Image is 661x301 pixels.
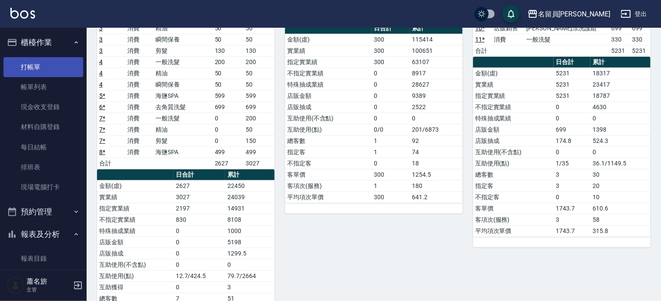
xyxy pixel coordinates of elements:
td: 0 [213,113,244,124]
td: 300 [372,169,410,180]
a: 排班表 [3,157,83,177]
img: Person [7,277,24,294]
td: 消費 [492,34,524,45]
td: 實業績 [473,79,554,90]
a: 報表目錄 [3,249,83,269]
td: 641.2 [410,191,463,203]
td: 599 [213,90,244,101]
button: 登出 [617,6,651,22]
td: 消費 [125,146,153,158]
td: 92 [410,135,463,146]
td: 699 [609,23,630,34]
td: 0 [213,135,244,146]
td: 50 [213,34,244,45]
h5: 蕭名旂 [26,277,71,286]
td: 0 [174,259,226,270]
div: 名留員[PERSON_NAME] [538,9,610,19]
td: 5231 [554,90,590,101]
td: 0 [554,101,590,113]
td: 4630 [590,101,651,113]
td: 200 [243,113,275,124]
td: 消費 [125,135,153,146]
td: 1743.7 [554,203,590,214]
table: a dense table [473,57,651,237]
td: 消費 [125,34,153,45]
td: 不指定客 [285,158,372,169]
button: 名留員[PERSON_NAME] [524,5,614,23]
td: 0 [372,79,410,90]
td: 指定實業績 [473,90,554,101]
td: 消費 [125,56,153,68]
td: 店販銷售 [492,23,524,34]
td: 0 [372,158,410,169]
td: 610.6 [590,203,651,214]
td: 9389 [410,90,463,101]
td: 50 [213,23,244,34]
td: 524.3 [590,135,651,146]
td: 1299.5 [225,248,275,259]
td: 100651 [410,45,463,56]
th: 累計 [410,23,463,34]
td: 店販抽成 [97,248,174,259]
td: 指定客 [285,146,372,158]
td: 指定實業績 [97,203,174,214]
td: 5198 [225,236,275,248]
td: 30 [590,169,651,180]
td: 150 [243,135,275,146]
td: 830 [174,214,226,225]
td: 平均項次單價 [285,191,372,203]
td: 互助使用(不含點) [97,259,174,270]
td: 180 [410,180,463,191]
td: 5231 [609,45,630,56]
td: 互助使用(點) [473,158,554,169]
td: 1254.5 [410,169,463,180]
td: 1000 [225,225,275,236]
td: 1 [372,180,410,191]
td: 300 [372,191,410,203]
td: 合計 [97,158,125,169]
td: 店販抽成 [285,101,372,113]
td: 指定實業績 [285,56,372,68]
td: 130 [243,45,275,56]
td: 客項次(服務) [285,180,372,191]
td: 實業績 [285,45,372,56]
th: 日合計 [174,169,226,181]
th: 累計 [590,57,651,68]
a: 店家日報表 [3,269,83,289]
td: 海鹽SPA [153,146,213,158]
td: 8917 [410,68,463,79]
td: 店販金額 [473,124,554,135]
td: 總客數 [473,169,554,180]
td: 不指定客 [473,191,554,203]
td: 8108 [225,214,275,225]
td: 23417 [590,79,651,90]
td: 不指定實業績 [285,68,372,79]
td: 精油 [153,68,213,79]
td: 200 [243,56,275,68]
td: 2522 [410,101,463,113]
td: 0 [372,113,410,124]
img: Logo [10,8,35,19]
td: 店販抽成 [473,135,554,146]
td: 0 [410,113,463,124]
td: 50 [243,23,275,34]
td: 0 [590,146,651,158]
td: 特殊抽成業績 [97,225,174,236]
td: 互助使用(不含點) [473,146,554,158]
td: 28627 [410,79,463,90]
td: 50 [243,68,275,79]
td: 0 [554,146,590,158]
td: 3027 [243,158,275,169]
td: 特殊抽成業績 [473,113,554,124]
td: 0 [372,101,410,113]
th: 累計 [225,169,275,181]
td: 一般洗髮 [153,56,213,68]
td: 一般洗髮 [524,34,609,45]
td: 18317 [590,68,651,79]
td: 去角質洗髮 [153,101,213,113]
td: 一般洗髮 [153,113,213,124]
td: 3027 [174,191,226,203]
table: a dense table [285,23,463,203]
td: 18 [410,158,463,169]
td: 消費 [125,101,153,113]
